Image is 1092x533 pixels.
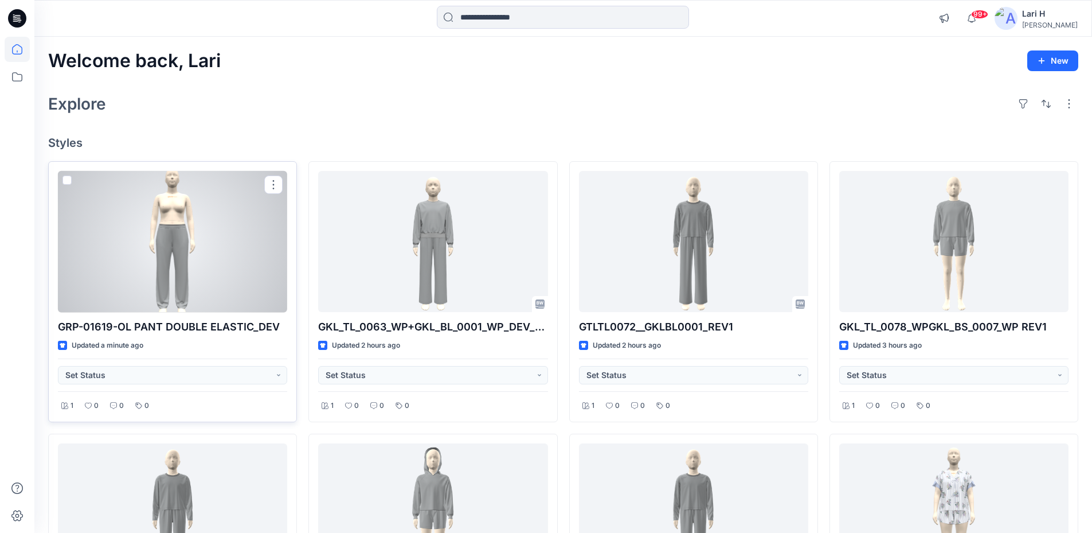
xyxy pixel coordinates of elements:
[379,400,384,412] p: 0
[48,50,221,72] h2: Welcome back, Lari
[119,400,124,412] p: 0
[839,171,1068,313] a: GKL_TL_0078_WPGKL_BS_0007_WP REV1
[1022,21,1078,29] div: [PERSON_NAME]
[579,171,808,313] a: GTLTL0072__GKLBL0001_REV1
[852,400,855,412] p: 1
[995,7,1017,30] img: avatar
[71,400,73,412] p: 1
[48,136,1078,150] h4: Styles
[405,400,409,412] p: 0
[971,10,988,19] span: 99+
[875,400,880,412] p: 0
[593,340,661,352] p: Updated 2 hours ago
[354,400,359,412] p: 0
[58,171,287,313] a: GRP-01619-OL PANT DOUBLE ELASTIC_DEV
[331,400,334,412] p: 1
[94,400,99,412] p: 0
[144,400,149,412] p: 0
[318,171,547,313] a: GKL_TL_0063_WP+GKL_BL_0001_WP_DEV_REV1
[332,340,400,352] p: Updated 2 hours ago
[666,400,670,412] p: 0
[48,95,106,113] h2: Explore
[72,340,143,352] p: Updated a minute ago
[901,400,905,412] p: 0
[839,319,1068,335] p: GKL_TL_0078_WPGKL_BS_0007_WP REV1
[1027,50,1078,71] button: New
[318,319,547,335] p: GKL_TL_0063_WP+GKL_BL_0001_WP_DEV_REV1
[615,400,620,412] p: 0
[853,340,922,352] p: Updated 3 hours ago
[58,319,287,335] p: GRP-01619-OL PANT DOUBLE ELASTIC_DEV
[640,400,645,412] p: 0
[926,400,930,412] p: 0
[579,319,808,335] p: GTLTL0072__GKLBL0001_REV1
[592,400,594,412] p: 1
[1022,7,1078,21] div: Lari H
